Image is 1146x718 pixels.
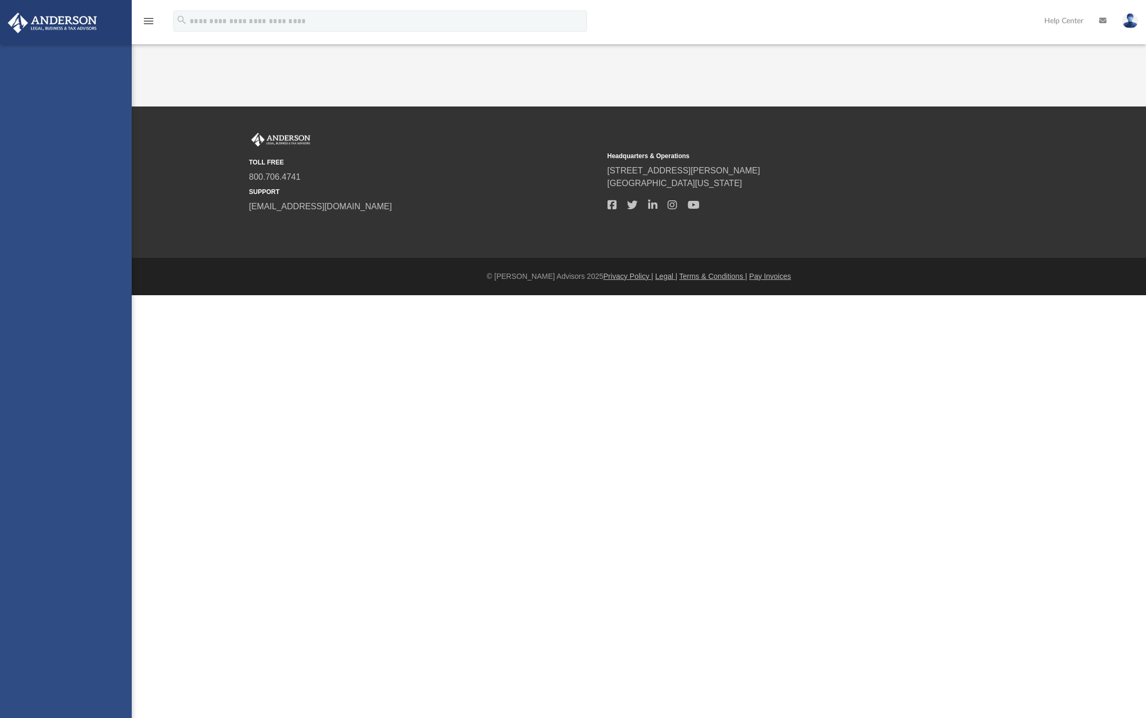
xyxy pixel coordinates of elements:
[249,133,312,147] img: Anderson Advisors Platinum Portal
[132,271,1146,282] div: © [PERSON_NAME] Advisors 2025
[1122,13,1138,28] img: User Pic
[249,187,600,197] small: SUPPORT
[603,272,653,280] a: Privacy Policy |
[655,272,678,280] a: Legal |
[249,158,600,167] small: TOLL FREE
[749,272,791,280] a: Pay Invoices
[142,20,155,27] a: menu
[176,14,188,26] i: search
[608,179,742,188] a: [GEOGRAPHIC_DATA][US_STATE]
[249,202,392,211] a: [EMAIL_ADDRESS][DOMAIN_NAME]
[5,13,100,33] img: Anderson Advisors Platinum Portal
[608,151,958,161] small: Headquarters & Operations
[249,172,301,181] a: 800.706.4741
[679,272,747,280] a: Terms & Conditions |
[608,166,760,175] a: [STREET_ADDRESS][PERSON_NAME]
[142,15,155,27] i: menu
